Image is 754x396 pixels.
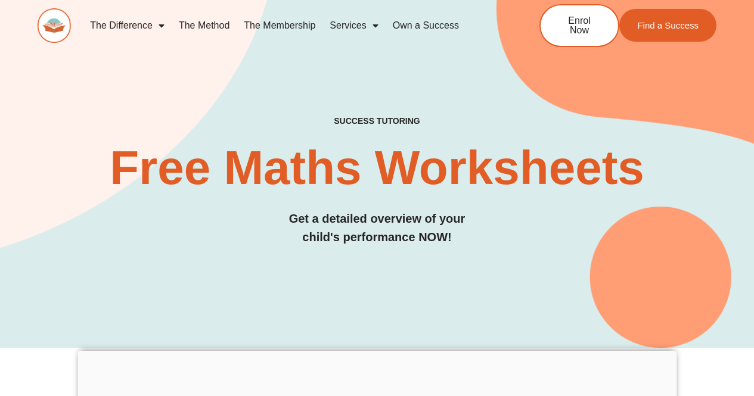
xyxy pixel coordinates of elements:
a: The Membership [237,12,322,39]
h3: Get a detailed overview of your child's performance NOW! [38,210,716,247]
span: Find a Success [637,21,699,30]
nav: Menu [83,12,500,39]
a: Services [322,12,385,39]
h4: SUCCESS TUTORING​ [38,116,716,126]
a: Find a Success [619,9,716,42]
a: The Difference [83,12,172,39]
a: The Method [172,12,237,39]
h2: Free Maths Worksheets​ [38,144,716,192]
span: Enrol Now [558,16,600,35]
a: Own a Success [386,12,466,39]
a: Enrol Now [539,4,619,47]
